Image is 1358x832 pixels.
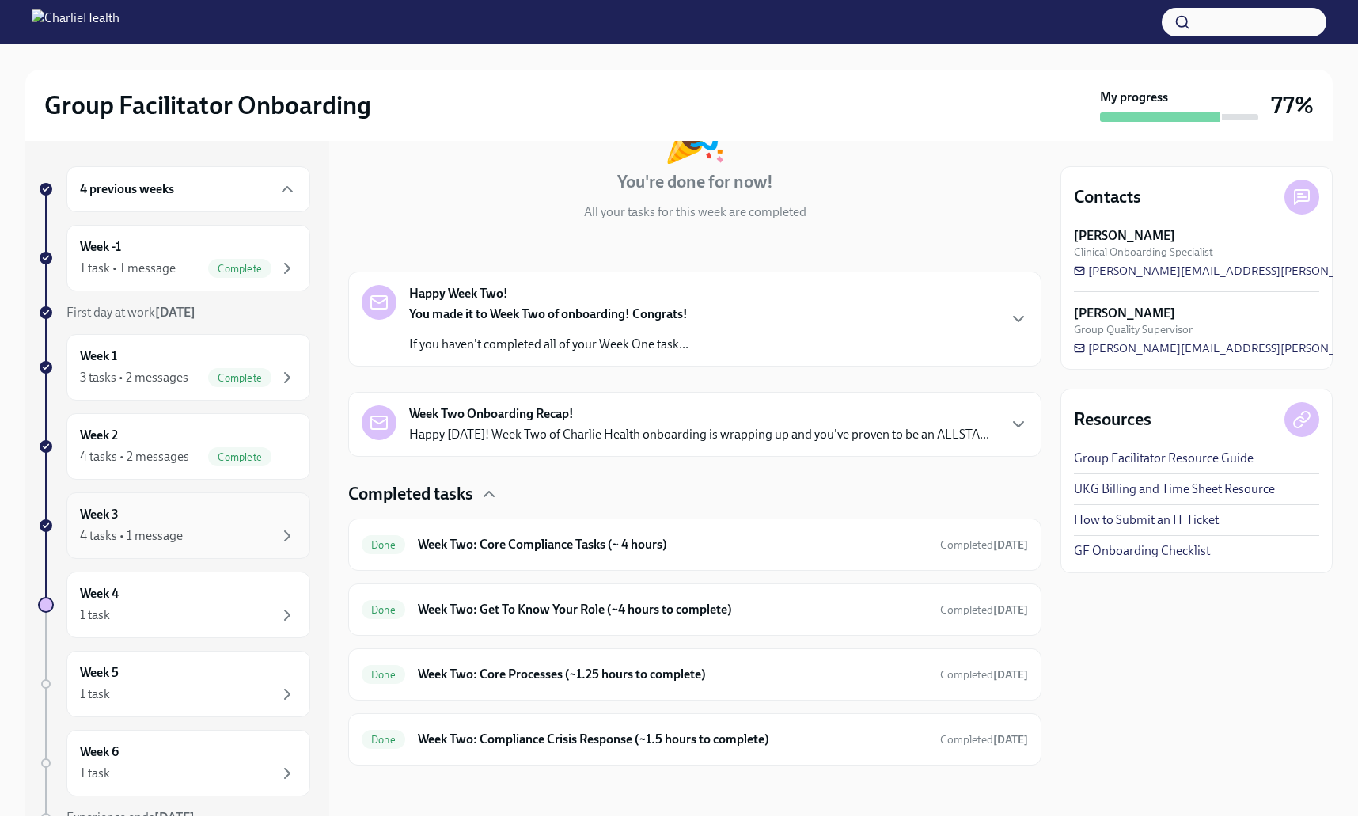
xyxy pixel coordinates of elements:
span: Completed [940,733,1028,747]
strong: [PERSON_NAME] [1074,227,1175,245]
strong: Happy Week Two! [409,285,508,302]
div: 1 task • 1 message [80,260,176,277]
span: Complete [208,372,271,384]
span: Done [362,539,405,551]
h6: Week Two: Core Compliance Tasks (~ 4 hours) [418,536,927,553]
h3: 77% [1271,91,1314,120]
strong: [DATE] [993,733,1028,747]
div: 1 task [80,606,110,624]
a: DoneWeek Two: Core Compliance Tasks (~ 4 hours)Completed[DATE] [362,532,1028,557]
span: Done [362,604,405,616]
span: First day at work [66,305,195,320]
strong: Week Two Onboarding Recap! [409,405,574,423]
a: Week 61 task [38,730,310,796]
a: UKG Billing and Time Sheet Resource [1074,481,1275,498]
span: October 3rd, 2025 17:04 [940,602,1028,617]
a: Week -11 task • 1 messageComplete [38,225,310,291]
h6: Week 4 [80,585,119,602]
span: September 27th, 2025 16:38 [940,732,1028,747]
strong: [DATE] [155,305,195,320]
strong: [DATE] [993,538,1028,552]
h6: Week Two: Get To Know Your Role (~4 hours to complete) [418,601,927,618]
a: Week 41 task [38,572,310,638]
div: 1 task [80,765,110,782]
span: Done [362,734,405,746]
p: All your tasks for this week are completed [584,203,806,221]
div: 🎉 [662,108,727,161]
div: 3 tasks • 2 messages [80,369,188,386]
h6: Week 5 [80,664,119,682]
h6: Week Two: Core Processes (~1.25 hours to complete) [418,666,927,683]
a: Week 13 tasks • 2 messagesComplete [38,334,310,401]
span: September 26th, 2025 19:45 [940,667,1028,682]
span: Completed [940,668,1028,682]
a: Group Facilitator Resource Guide [1074,450,1254,467]
h4: Resources [1074,408,1151,431]
strong: [DATE] [154,810,195,825]
a: GF Onboarding Checklist [1074,542,1210,560]
div: 1 task [80,686,110,703]
div: 4 tasks • 1 message [80,527,183,545]
span: Group Quality Supervisor [1074,322,1193,337]
a: DoneWeek Two: Compliance Crisis Response (~1.5 hours to complete)Completed[DATE] [362,727,1028,752]
h6: Week 2 [80,427,118,444]
h6: Week -1 [80,238,121,256]
span: Completed [940,538,1028,552]
span: Completed [940,603,1028,617]
a: DoneWeek Two: Core Processes (~1.25 hours to complete)Completed[DATE] [362,662,1028,687]
h6: Week 1 [80,348,117,365]
a: First day at work[DATE] [38,304,310,321]
h4: You're done for now! [617,170,773,194]
img: CharlieHealth [32,9,119,35]
span: Experience ends [66,810,195,825]
div: Completed tasks [348,482,1041,506]
h4: Completed tasks [348,482,473,506]
a: How to Submit an IT Ticket [1074,511,1219,529]
div: 4 tasks • 2 messages [80,448,189,465]
div: 4 previous weeks [66,166,310,212]
a: Week 34 tasks • 1 message [38,492,310,559]
strong: [DATE] [993,668,1028,682]
h6: Week 6 [80,743,119,761]
strong: [PERSON_NAME] [1074,305,1175,322]
span: Complete [208,263,271,275]
span: Done [362,669,405,681]
h6: Week Two: Compliance Crisis Response (~1.5 hours to complete) [418,731,927,748]
h6: 4 previous weeks [80,180,174,198]
a: DoneWeek Two: Get To Know Your Role (~4 hours to complete)Completed[DATE] [362,597,1028,622]
span: Clinical Onboarding Specialist [1074,245,1213,260]
p: Happy [DATE]! Week Two of Charlie Health onboarding is wrapping up and you've proven to be an ALL... [409,426,989,443]
p: If you haven't completed all of your Week One task... [409,336,688,353]
h6: Week 3 [80,506,119,523]
h2: Group Facilitator Onboarding [44,89,371,121]
h4: Contacts [1074,185,1141,209]
strong: [DATE] [993,603,1028,617]
a: Week 51 task [38,651,310,717]
strong: You made it to Week Two of onboarding! Congrats! [409,306,688,321]
span: September 24th, 2025 11:29 [940,538,1028,553]
strong: My progress [1100,89,1168,106]
span: Complete [208,451,271,463]
a: Week 24 tasks • 2 messagesComplete [38,413,310,480]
